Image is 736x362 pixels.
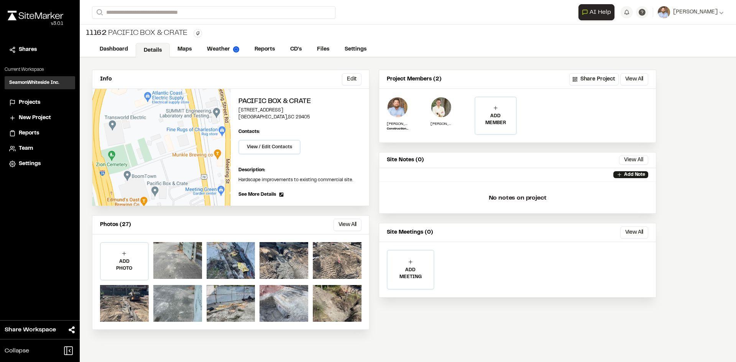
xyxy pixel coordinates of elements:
span: New Project [19,114,51,122]
p: Photos (27) [100,221,131,229]
span: Reports [19,129,39,138]
img: User [658,6,670,18]
span: Team [19,144,33,153]
a: Reports [9,129,71,138]
p: ADD MEMBER [475,113,516,126]
p: ADD PHOTO [101,258,148,272]
a: Shares [9,46,71,54]
a: CD's [283,42,309,57]
p: [GEOGRAPHIC_DATA] , SC 29405 [238,114,361,121]
span: Settings [19,160,41,168]
p: Project Members (2) [387,75,442,84]
h3: SeamonWhiteside Inc. [9,79,59,86]
p: Add Note [624,171,645,178]
h2: Pacific Box & Crate [238,97,361,107]
div: Oh geez...please don't... [8,20,63,27]
span: AI Help [590,8,611,17]
span: See More Details [238,191,276,198]
span: Collapse [5,346,29,355]
p: Current Workspace [5,66,75,73]
button: [PERSON_NAME] [658,6,724,18]
button: View All [620,73,648,85]
img: precipai.png [233,46,239,52]
a: Details [136,43,170,57]
p: ADD MEETING [388,267,434,280]
a: Projects [9,98,71,107]
p: Construction Admin Field Representative II [387,127,408,131]
div: Pacific Box & Crate [86,28,187,39]
span: [PERSON_NAME] [673,8,718,16]
button: View / Edit Contacts [238,140,301,154]
span: Projects [19,98,40,107]
p: Site Notes (0) [387,156,424,164]
img: rebrand.png [8,11,63,20]
p: Description: [238,167,361,174]
p: No notes on project [385,186,650,210]
img: Jake Wastler [430,97,452,118]
p: Hardscape improvements to existing commercial site. [238,177,361,183]
p: [STREET_ADDRESS] [238,107,361,114]
p: Contacts: [238,128,260,135]
button: Search [92,6,106,19]
a: Weather [199,42,247,57]
a: Reports [247,42,283,57]
span: Share Workspace [5,325,56,334]
img: Shawn Simons [387,97,408,118]
button: Edit Tags [194,29,202,38]
p: [PERSON_NAME] [387,121,408,127]
a: New Project [9,114,71,122]
div: Open AI Assistant [578,4,618,20]
span: 11162 [86,28,107,39]
button: Share Project [569,73,619,85]
button: View All [619,156,648,165]
p: Site Meetings (0) [387,228,433,237]
a: Settings [337,42,374,57]
button: View All [333,219,361,231]
a: Settings [9,160,71,168]
a: Dashboard [92,42,136,57]
button: Edit [342,73,361,85]
button: View All [620,226,648,239]
a: Team [9,144,71,153]
a: Files [309,42,337,57]
button: Open AI Assistant [578,4,614,20]
p: [PERSON_NAME] [430,121,452,127]
span: Shares [19,46,37,54]
a: Maps [170,42,199,57]
p: Info [100,75,112,84]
